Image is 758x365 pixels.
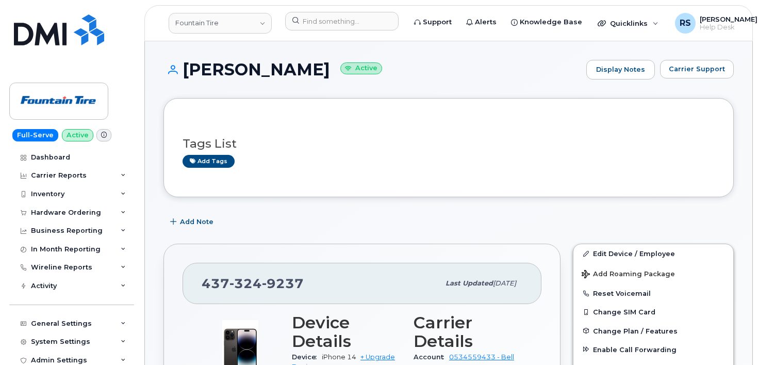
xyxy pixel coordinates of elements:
[713,320,750,357] iframe: Messenger Launcher
[573,244,733,263] a: Edit Device / Employee
[449,353,514,361] a: 0534559433 - Bell
[586,60,655,80] a: Display Notes
[446,279,493,287] span: Last updated
[229,276,262,291] span: 324
[573,322,733,340] button: Change Plan / Features
[292,353,322,361] span: Device
[573,303,733,321] button: Change SIM Card
[340,62,382,74] small: Active
[414,353,449,361] span: Account
[573,284,733,303] button: Reset Voicemail
[573,263,733,284] button: Add Roaming Package
[163,213,222,231] button: Add Note
[582,270,675,280] span: Add Roaming Package
[660,60,734,78] button: Carrier Support
[322,353,356,361] span: iPhone 14
[593,345,677,353] span: Enable Call Forwarding
[493,279,516,287] span: [DATE]
[669,64,725,74] span: Carrier Support
[163,60,581,78] h1: [PERSON_NAME]
[183,155,235,168] a: Add tags
[414,313,523,351] h3: Carrier Details
[262,276,304,291] span: 9237
[180,217,213,227] span: Add Note
[593,327,678,335] span: Change Plan / Features
[202,276,304,291] span: 437
[573,340,733,359] button: Enable Call Forwarding
[292,313,401,351] h3: Device Details
[183,137,715,150] h3: Tags List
